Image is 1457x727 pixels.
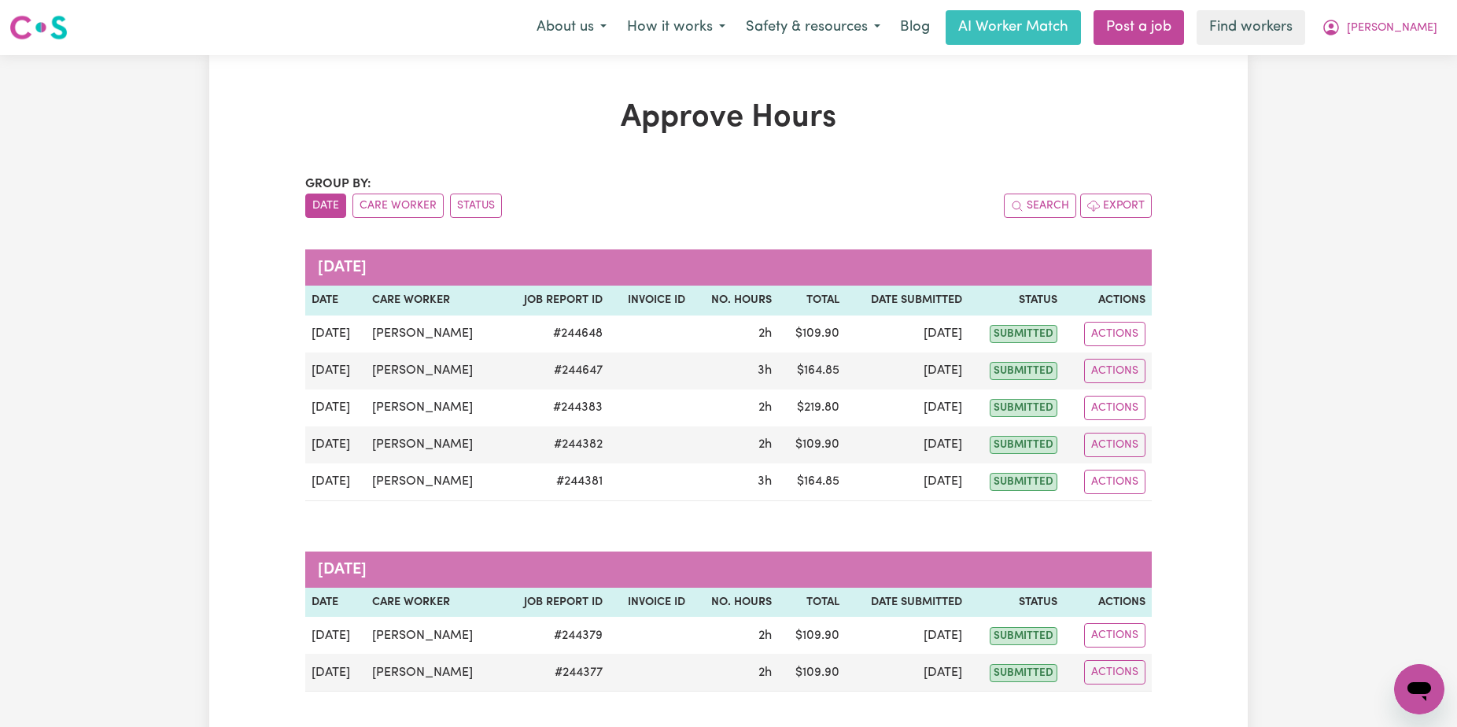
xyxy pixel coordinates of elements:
td: # 244383 [500,389,609,426]
td: # 244647 [500,352,609,389]
td: $ 109.90 [778,426,845,463]
td: [DATE] [305,617,366,654]
caption: [DATE] [305,552,1152,588]
th: Status [968,286,1064,316]
th: Date Submitted [846,286,969,316]
button: Actions [1084,470,1145,494]
th: No. Hours [692,286,778,316]
span: 3 hours [758,364,772,377]
td: [DATE] [305,463,366,501]
th: Job Report ID [500,286,609,316]
span: submitted [990,664,1057,682]
td: $ 109.90 [778,654,845,692]
td: [DATE] [305,654,366,692]
h1: Approve Hours [305,99,1152,137]
th: Date [305,286,366,316]
span: 3 hours [758,475,772,488]
span: 2 hours [758,327,772,340]
button: How it works [617,11,736,44]
button: Export [1080,194,1152,218]
td: [PERSON_NAME] [366,352,500,389]
td: $ 219.80 [778,389,845,426]
span: submitted [990,627,1057,645]
span: 2 hours [758,629,772,642]
th: Invoice ID [609,286,692,316]
button: sort invoices by care worker [352,194,444,218]
th: Care worker [366,286,500,316]
td: [PERSON_NAME] [366,316,500,352]
td: [DATE] [305,316,366,352]
td: [DATE] [846,352,969,389]
button: Actions [1084,433,1145,457]
th: Job Report ID [500,588,609,618]
td: [DATE] [846,463,969,501]
td: $ 109.90 [778,316,845,352]
th: No. Hours [692,588,778,618]
span: 2 hours [758,438,772,451]
span: Group by: [305,178,371,190]
span: 2 hours [758,666,772,679]
caption: [DATE] [305,249,1152,286]
a: Post a job [1094,10,1184,45]
a: Blog [891,10,939,45]
td: $ 109.90 [778,617,845,654]
td: [DATE] [305,389,366,426]
span: submitted [990,325,1057,343]
td: [PERSON_NAME] [366,617,500,654]
button: sort invoices by date [305,194,346,218]
td: [DATE] [846,654,969,692]
span: submitted [990,362,1057,380]
button: About us [526,11,617,44]
button: Actions [1084,359,1145,383]
th: Invoice ID [609,588,692,618]
button: Actions [1084,322,1145,346]
th: Date [305,588,366,618]
a: Find workers [1197,10,1305,45]
td: [DATE] [305,426,366,463]
th: Date Submitted [846,588,969,618]
td: [PERSON_NAME] [366,426,500,463]
td: [PERSON_NAME] [366,463,500,501]
td: # 244381 [500,463,609,501]
th: Actions [1064,588,1152,618]
button: Actions [1084,396,1145,420]
button: Actions [1084,660,1145,685]
button: My Account [1311,11,1448,44]
button: Search [1004,194,1076,218]
button: Actions [1084,623,1145,648]
td: # 244377 [500,654,609,692]
img: Careseekers logo [9,13,68,42]
iframe: Button to launch messaging window [1394,664,1444,714]
td: [DATE] [846,389,969,426]
td: [PERSON_NAME] [366,389,500,426]
td: $ 164.85 [778,463,845,501]
th: Total [778,286,845,316]
td: [DATE] [305,352,366,389]
a: AI Worker Match [946,10,1081,45]
span: 2 hours [758,401,772,414]
th: Actions [1064,286,1152,316]
td: $ 164.85 [778,352,845,389]
th: Total [778,588,845,618]
td: # 244382 [500,426,609,463]
th: Care worker [366,588,500,618]
td: [DATE] [846,617,969,654]
td: [PERSON_NAME] [366,654,500,692]
td: [DATE] [846,426,969,463]
span: submitted [990,473,1057,491]
th: Status [968,588,1064,618]
span: submitted [990,399,1057,417]
td: [DATE] [846,316,969,352]
a: Careseekers logo [9,9,68,46]
td: # 244648 [500,316,609,352]
span: submitted [990,436,1057,454]
button: Safety & resources [736,11,891,44]
td: # 244379 [500,617,609,654]
span: [PERSON_NAME] [1347,20,1437,37]
button: sort invoices by paid status [450,194,502,218]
